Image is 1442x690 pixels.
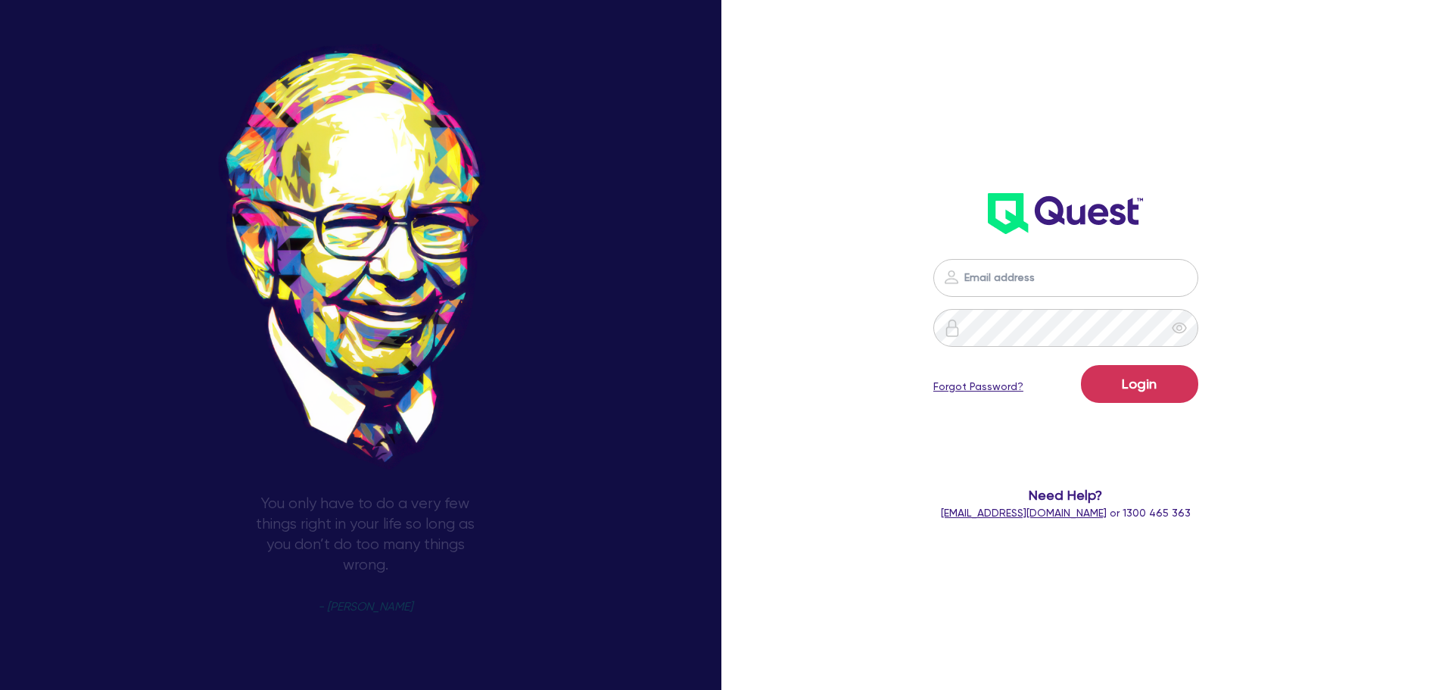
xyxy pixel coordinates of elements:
button: Login [1081,365,1198,403]
a: Forgot Password? [933,379,1023,395]
input: Email address [933,259,1198,297]
img: icon-password [943,319,961,337]
img: wH2k97JdezQIQAAAABJRU5ErkJggg== [988,193,1143,234]
span: eye [1172,320,1187,336]
img: icon-password [942,268,961,286]
span: - [PERSON_NAME] [318,601,413,613]
span: Need Help? [873,485,1260,505]
span: or 1300 465 363 [941,507,1191,519]
a: [EMAIL_ADDRESS][DOMAIN_NAME] [941,507,1107,519]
